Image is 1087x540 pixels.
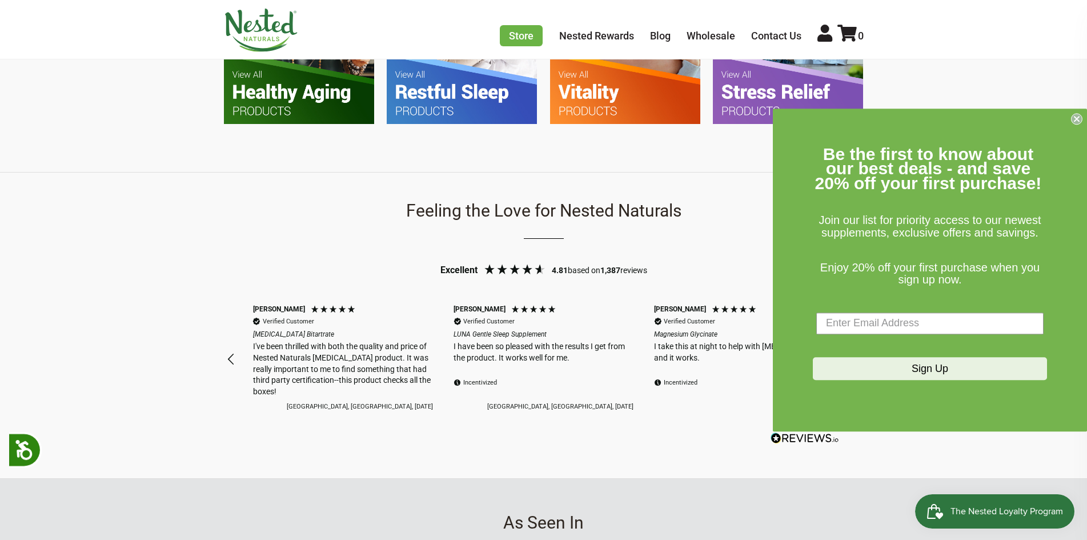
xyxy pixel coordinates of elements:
[600,265,647,277] div: reviews
[600,266,620,275] span: 1,387
[253,330,433,339] em: [MEDICAL_DATA] Bitartrate
[820,261,1040,286] span: Enjoy 20% off your first purchase when you sign up now.
[253,341,433,397] div: I've been thrilled with both the quality and price of Nested Naturals [MEDICAL_DATA] product. It ...
[310,305,359,317] div: 5 Stars
[552,265,600,277] div: based on
[751,30,801,42] a: Contact Us
[263,317,314,326] div: Verified Customer
[664,317,715,326] div: Verified Customer
[687,30,735,42] a: Wholesale
[837,30,864,42] a: 0
[511,305,559,317] div: 5 Stars
[650,30,671,42] a: Blog
[440,264,478,277] div: Excellent
[454,341,633,363] div: I have been so pleased with the results I get from the product. It works well for me.
[771,433,839,443] a: Read more reviews on REVIEWS.io
[287,402,433,411] div: [GEOGRAPHIC_DATA], [GEOGRAPHIC_DATA], [DATE]
[487,402,633,411] div: [GEOGRAPHIC_DATA], [GEOGRAPHIC_DATA], [DATE]
[463,317,515,326] div: Verified Customer
[664,378,697,387] div: Incentivized
[654,305,706,314] div: [PERSON_NAME]
[654,341,834,363] div: I take this at night to help with [MEDICAL_DATA] and it works.
[218,346,246,373] div: REVIEWS.io Carousel Scroll Left
[773,109,1087,431] div: FLYOUT Form
[711,305,760,317] div: 5 Stars
[559,30,634,42] a: Nested Rewards
[454,330,633,339] em: LUNA Gentle Sleep Supplement
[813,357,1047,380] button: Sign Up
[463,378,497,387] div: Incentivized
[915,494,1076,529] iframe: Button to open loyalty program pop-up
[819,214,1041,239] span: Join our list for priority access to our newest supplements, exclusive offers and savings.
[816,313,1044,334] input: Enter Email Address
[858,30,864,42] span: 0
[224,9,298,52] img: Nested Naturals
[500,25,543,46] a: Store
[815,145,1042,193] span: Be the first to know about our best deals - and save 20% off your first purchase!
[454,305,506,314] div: [PERSON_NAME]
[654,330,834,339] em: Magnesium Glycinate
[1071,113,1082,125] button: Close dialog
[253,305,305,314] div: [PERSON_NAME]
[480,263,549,278] div: 4.81 Stars
[552,266,568,275] span: 4.81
